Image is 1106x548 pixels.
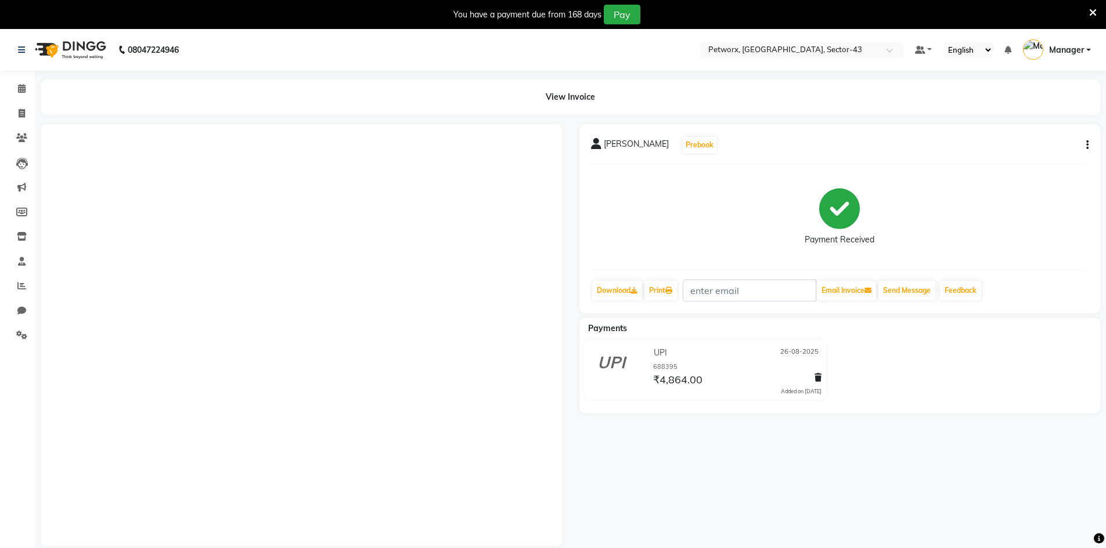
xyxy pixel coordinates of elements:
[817,281,876,300] button: Email Invoice
[592,281,642,300] a: Download
[604,5,640,24] button: Pay
[683,137,716,153] button: Prebook
[1049,44,1084,56] span: Manager
[653,362,822,372] div: 688395
[780,347,819,359] span: 26-08-2025
[453,9,601,21] div: You have a payment due from 168 days
[805,234,874,246] div: Payment Received
[940,281,981,300] a: Feedback
[683,280,816,302] input: enter email
[644,281,677,300] a: Print
[878,281,935,300] button: Send Message
[128,34,179,66] b: 08047224946
[30,34,109,66] img: logo
[604,138,669,154] span: [PERSON_NAME]
[41,79,1100,115] div: View Invoice
[654,347,667,359] span: UPI
[1023,39,1043,60] img: Manager
[781,387,822,395] div: Added on [DATE]
[588,323,627,333] span: Payments
[653,373,702,389] span: ₹4,864.00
